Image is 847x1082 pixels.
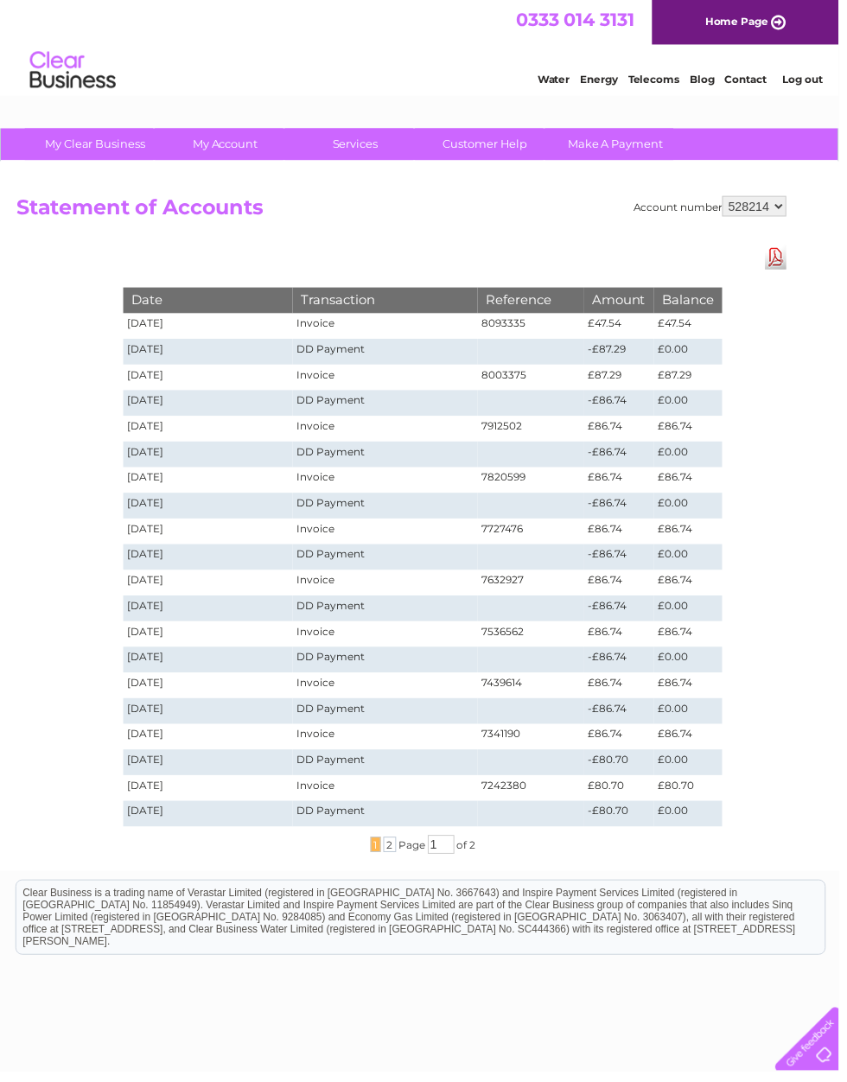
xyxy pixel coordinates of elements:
[790,73,831,86] a: Log out
[660,783,729,809] td: £80.70
[482,783,589,809] td: 7242380
[660,731,729,757] td: £86.74
[156,130,299,162] a: My Account
[640,198,794,219] div: Account number
[124,679,296,705] td: [DATE]
[589,394,660,420] td: -£86.74
[589,576,660,601] td: £86.74
[29,45,118,98] img: logo.png
[551,130,693,162] a: Make A Payment
[296,757,482,783] td: DD Payment
[589,524,660,550] td: £86.74
[482,576,589,601] td: 7632927
[474,847,481,860] span: 2
[374,845,385,861] span: 1
[586,73,624,86] a: Energy
[660,809,729,835] td: £0.00
[124,809,296,835] td: [DATE]
[732,73,774,86] a: Contact
[124,342,296,368] td: [DATE]
[288,130,430,162] a: Services
[124,705,296,731] td: [DATE]
[124,472,296,498] td: [DATE]
[124,420,296,446] td: [DATE]
[296,498,482,524] td: DD Payment
[124,368,296,394] td: [DATE]
[660,394,729,420] td: £0.00
[124,627,296,653] td: [DATE]
[589,368,660,394] td: £87.29
[124,731,296,757] td: [DATE]
[660,498,729,524] td: £0.00
[296,809,482,835] td: DD Payment
[124,524,296,550] td: [DATE]
[589,783,660,809] td: £80.70
[124,446,296,472] td: [DATE]
[660,446,729,472] td: £0.00
[660,472,729,498] td: £86.74
[296,550,482,576] td: DD Payment
[521,9,640,30] a: 0333 014 3131
[697,73,722,86] a: Blog
[482,524,589,550] td: 7727476
[589,627,660,653] td: £86.74
[660,705,729,731] td: £0.00
[296,472,482,498] td: Invoice
[25,130,168,162] a: My Clear Business
[589,446,660,472] td: -£86.74
[660,524,729,550] td: £86.74
[634,73,686,86] a: Telecoms
[124,653,296,679] td: [DATE]
[124,757,296,783] td: [DATE]
[660,576,729,601] td: £86.74
[482,316,589,342] td: 8093335
[482,472,589,498] td: 7820599
[660,679,729,705] td: £86.74
[660,550,729,576] td: £0.00
[403,847,430,860] span: Page
[660,653,729,679] td: £0.00
[296,679,482,705] td: Invoice
[124,316,296,342] td: [DATE]
[589,498,660,524] td: -£86.74
[462,847,472,860] span: of
[660,290,729,315] th: Balance
[296,601,482,627] td: DD Payment
[124,601,296,627] td: [DATE]
[16,198,794,231] h2: Statement of Accounts
[660,368,729,394] td: £87.29
[660,757,729,783] td: £0.00
[660,601,729,627] td: £0.00
[124,498,296,524] td: [DATE]
[296,290,482,315] th: Transaction
[387,845,400,861] span: 2
[296,342,482,368] td: DD Payment
[589,679,660,705] td: £86.74
[660,316,729,342] td: £47.54
[419,130,562,162] a: Customer Help
[589,472,660,498] td: £86.74
[660,420,729,446] td: £86.74
[124,550,296,576] td: [DATE]
[296,705,482,731] td: DD Payment
[589,290,660,315] th: Amount
[296,731,482,757] td: Invoice
[296,368,482,394] td: Invoice
[296,446,482,472] td: DD Payment
[589,731,660,757] td: £86.74
[16,10,833,84] div: Clear Business is a trading name of Verastar Limited (registered in [GEOGRAPHIC_DATA] No. 3667643...
[589,809,660,835] td: -£80.70
[296,316,482,342] td: Invoice
[589,653,660,679] td: -£86.74
[296,576,482,601] td: Invoice
[660,627,729,653] td: £86.74
[124,783,296,809] td: [DATE]
[543,73,576,86] a: Water
[296,627,482,653] td: Invoice
[589,705,660,731] td: -£86.74
[296,420,482,446] td: Invoice
[589,420,660,446] td: £86.74
[589,342,660,368] td: -£87.29
[296,783,482,809] td: Invoice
